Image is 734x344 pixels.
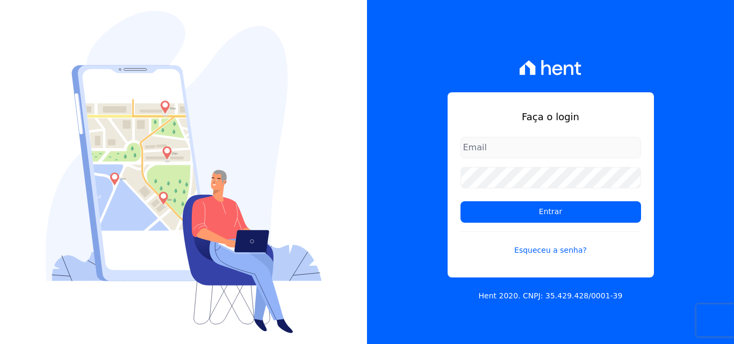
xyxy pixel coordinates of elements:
input: Entrar [460,201,641,223]
h1: Faça o login [460,109,641,124]
img: Login [46,11,322,333]
p: Hent 2020. CNPJ: 35.429.428/0001-39 [479,290,623,302]
input: Email [460,137,641,158]
a: Esqueceu a senha? [460,231,641,256]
